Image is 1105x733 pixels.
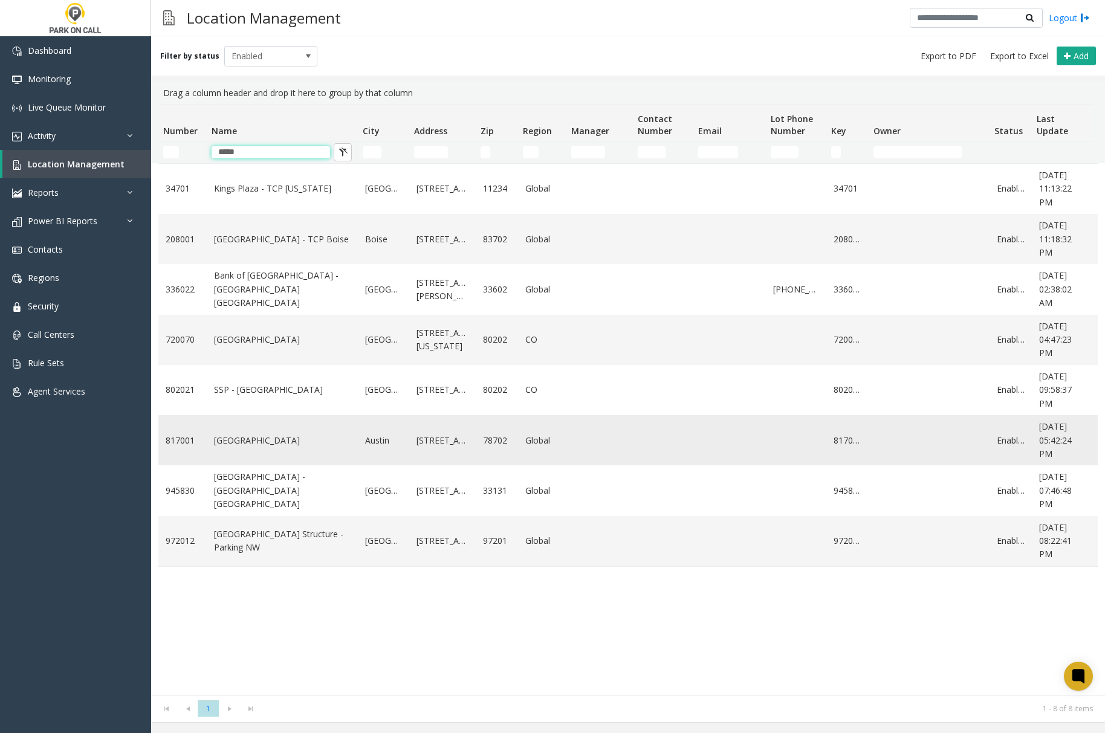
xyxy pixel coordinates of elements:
[12,274,22,283] img: 'icon'
[28,386,85,397] span: Agent Services
[334,143,352,161] button: Clear
[365,283,402,296] a: [GEOGRAPHIC_DATA]
[525,383,559,396] a: CO
[12,387,22,397] img: 'icon'
[365,333,402,346] a: [GEOGRAPHIC_DATA]
[207,141,358,163] td: Name Filter
[166,534,199,547] a: 972012
[28,300,59,312] span: Security
[225,47,299,66] span: Enabled
[363,125,380,137] span: City
[990,50,1049,62] span: Export to Excel
[921,50,976,62] span: Export to PDF
[771,113,813,137] span: Lot Phone Number
[1039,169,1085,209] a: [DATE] 11:13:22 PM
[163,125,198,137] span: Number
[831,146,841,158] input: Key Filter
[158,141,207,163] td: Number Filter
[365,182,402,195] a: [GEOGRAPHIC_DATA]
[525,283,559,296] a: Global
[633,141,693,163] td: Contact Number Filter
[12,160,22,170] img: 'icon'
[214,470,351,511] a: [GEOGRAPHIC_DATA] - [GEOGRAPHIC_DATA] [GEOGRAPHIC_DATA]
[212,146,330,158] input: Name Filter
[28,45,71,56] span: Dashboard
[693,141,766,163] td: Email Filter
[1049,11,1090,24] a: Logout
[28,357,64,369] span: Rule Sets
[698,125,722,137] span: Email
[483,333,511,346] a: 80202
[826,141,869,163] td: Key Filter
[518,141,566,163] td: Region Filter
[1039,421,1072,459] span: [DATE] 05:42:24 PM
[12,359,22,369] img: 'icon'
[151,105,1105,695] div: Data table
[28,73,71,85] span: Monitoring
[214,269,351,309] a: Bank of [GEOGRAPHIC_DATA] - [GEOGRAPHIC_DATA] [GEOGRAPHIC_DATA]
[166,182,199,195] a: 34701
[571,125,609,137] span: Manager
[997,182,1025,195] a: Enabled
[214,434,351,447] a: [GEOGRAPHIC_DATA]
[483,383,511,396] a: 80202
[1039,521,1072,560] span: [DATE] 08:22:41 PM
[483,283,511,296] a: 33602
[198,700,219,717] span: Page 1
[997,383,1025,396] a: Enabled
[166,434,199,447] a: 817001
[416,233,468,246] a: [STREET_ADDRESS]
[363,146,381,158] input: City Filter
[1037,113,1068,137] span: Last Update
[997,233,1025,246] a: Enabled
[12,245,22,255] img: 'icon'
[268,703,1093,714] kendo-pager-info: 1 - 8 of 8 items
[416,434,468,447] a: [STREET_ADDRESS]
[834,182,861,195] a: 34701
[834,434,861,447] a: 817001
[416,534,468,547] a: [STREET_ADDRESS]
[481,146,490,158] input: Zip Filter
[365,383,402,396] a: [GEOGRAPHIC_DATA]
[834,383,861,396] a: 802021
[523,146,539,158] input: Region Filter
[698,146,738,158] input: Email Filter
[12,103,22,113] img: 'icon'
[1039,370,1085,410] a: [DATE] 09:58:37 PM
[12,132,22,141] img: 'icon'
[481,125,494,137] span: Zip
[766,141,826,163] td: Lot Phone Number Filter
[365,434,402,447] a: Austin
[28,130,56,141] span: Activity
[525,434,559,447] a: Global
[1039,169,1072,208] span: [DATE] 11:13:22 PM
[523,125,552,137] span: Region
[638,146,666,158] input: Contact Number Filter
[214,182,351,195] a: Kings Plaza - TCP [US_STATE]
[483,534,511,547] a: 97201
[834,283,861,296] a: 336022
[12,189,22,198] img: 'icon'
[483,484,511,497] a: 33131
[525,484,559,497] a: Global
[163,3,175,33] img: pageIcon
[409,141,476,163] td: Address Filter
[365,534,402,547] a: [GEOGRAPHIC_DATA]
[365,484,402,497] a: [GEOGRAPHIC_DATA]
[365,233,402,246] a: Boise
[166,333,199,346] a: 720070
[416,182,468,195] a: [STREET_ADDRESS]
[566,141,633,163] td: Manager Filter
[1039,270,1072,308] span: [DATE] 02:38:02 AM
[997,283,1025,296] a: Enabled
[483,434,511,447] a: 78702
[12,302,22,312] img: 'icon'
[1039,471,1072,509] span: [DATE] 07:46:48 PM
[28,329,74,340] span: Call Centers
[1039,320,1085,360] a: [DATE] 04:47:23 PM
[2,150,151,178] a: Location Management
[873,125,901,137] span: Owner
[416,383,468,396] a: [STREET_ADDRESS]
[214,333,351,346] a: [GEOGRAPHIC_DATA]
[12,217,22,227] img: 'icon'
